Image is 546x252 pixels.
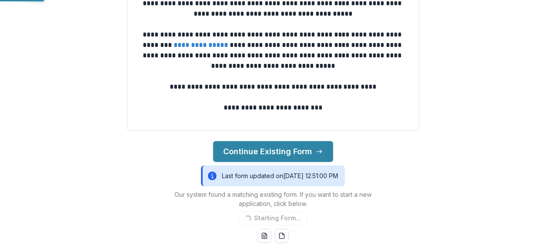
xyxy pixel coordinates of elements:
button: word-download [258,229,271,243]
button: pdf-download [275,229,289,243]
button: Continue Existing Form [213,141,333,162]
button: Starting Form... [239,212,307,225]
p: Our system found a matching existing form. If you want to start a new application, click below. [164,190,382,208]
div: Last form updated on [DATE] 12:51:00 PM [201,166,345,186]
